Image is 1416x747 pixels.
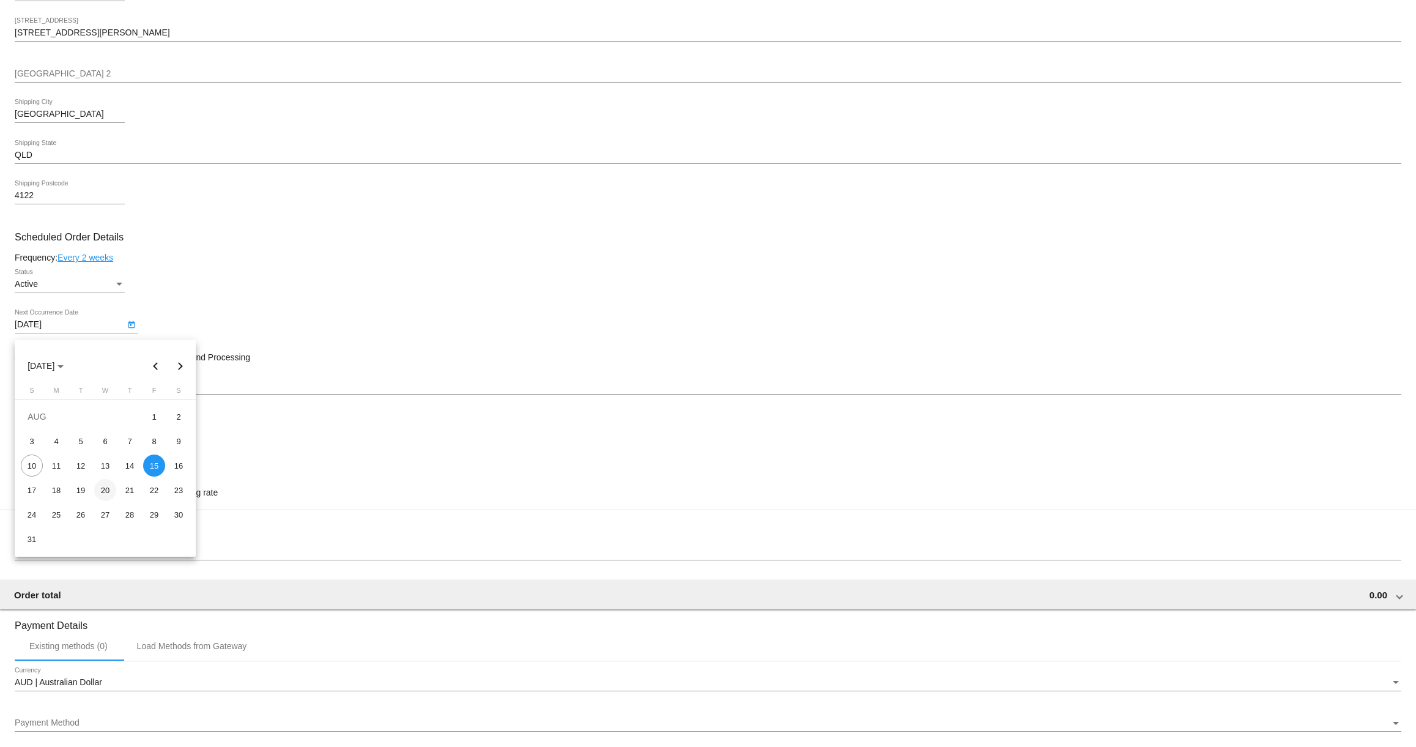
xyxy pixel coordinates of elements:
td: August 22, 2025 [142,478,166,502]
td: August 24, 2025 [20,502,44,527]
td: August 1, 2025 [142,404,166,429]
div: 23 [168,479,190,501]
th: Saturday [166,387,191,399]
td: August 27, 2025 [93,502,117,527]
td: August 8, 2025 [142,429,166,453]
button: Next month [168,354,193,378]
div: 30 [168,504,190,526]
td: August 5, 2025 [69,429,93,453]
td: August 29, 2025 [142,502,166,527]
div: 19 [70,479,92,501]
th: Wednesday [93,387,117,399]
td: August 14, 2025 [117,453,142,478]
div: 26 [70,504,92,526]
div: 29 [143,504,165,526]
div: 5 [70,430,92,452]
td: August 18, 2025 [44,478,69,502]
div: 6 [94,430,116,452]
div: 2 [168,406,190,428]
th: Thursday [117,387,142,399]
td: August 25, 2025 [44,502,69,527]
td: August 7, 2025 [117,429,142,453]
td: August 6, 2025 [93,429,117,453]
div: 8 [143,430,165,452]
td: August 19, 2025 [69,478,93,502]
div: 20 [94,479,116,501]
td: August 4, 2025 [44,429,69,453]
td: AUG [20,404,142,429]
div: 12 [70,455,92,477]
div: 27 [94,504,116,526]
td: August 23, 2025 [166,478,191,502]
td: August 31, 2025 [20,527,44,551]
td: August 10, 2025 [20,453,44,478]
th: Sunday [20,387,44,399]
span: [DATE] [28,361,64,371]
td: August 3, 2025 [20,429,44,453]
td: August 15, 2025 [142,453,166,478]
td: August 12, 2025 [69,453,93,478]
div: 11 [45,455,67,477]
button: Choose month and year [18,354,73,378]
td: August 26, 2025 [69,502,93,527]
td: August 28, 2025 [117,502,142,527]
td: August 9, 2025 [166,429,191,453]
td: August 16, 2025 [166,453,191,478]
div: 25 [45,504,67,526]
div: 22 [143,479,165,501]
div: 28 [119,504,141,526]
td: August 2, 2025 [166,404,191,429]
div: 14 [119,455,141,477]
td: August 30, 2025 [166,502,191,527]
th: Friday [142,387,166,399]
th: Tuesday [69,387,93,399]
td: August 13, 2025 [93,453,117,478]
div: 10 [21,455,43,477]
th: Monday [44,387,69,399]
div: 24 [21,504,43,526]
div: 16 [168,455,190,477]
td: August 20, 2025 [93,478,117,502]
td: August 11, 2025 [44,453,69,478]
div: 18 [45,479,67,501]
div: 4 [45,430,67,452]
div: 21 [119,479,141,501]
div: 7 [119,430,141,452]
div: 31 [21,528,43,550]
div: 1 [143,406,165,428]
div: 17 [21,479,43,501]
td: August 17, 2025 [20,478,44,502]
div: 9 [168,430,190,452]
div: 13 [94,455,116,477]
div: 15 [143,455,165,477]
td: August 21, 2025 [117,478,142,502]
div: 3 [21,430,43,452]
button: Previous month [144,354,168,378]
